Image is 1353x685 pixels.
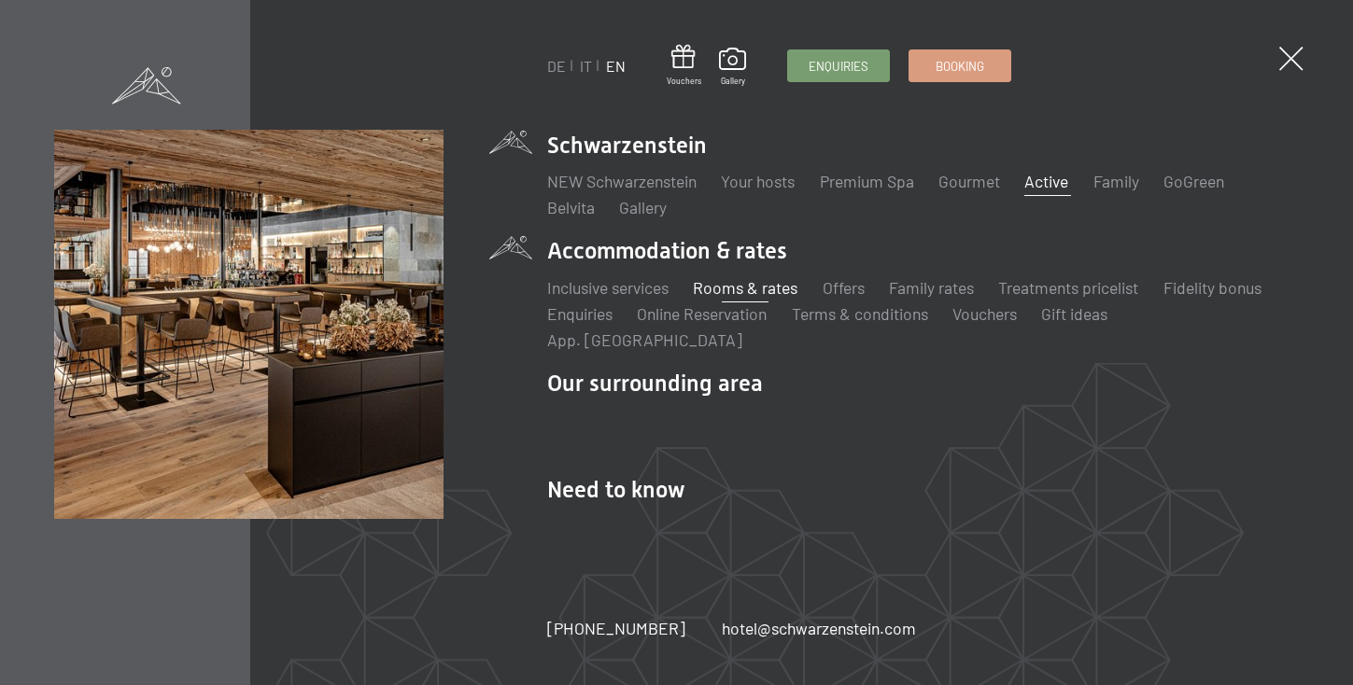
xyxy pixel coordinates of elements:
[792,303,928,324] a: Terms & conditions
[719,48,746,87] a: Gallery
[788,50,889,81] a: Enquiries
[820,171,914,191] a: Premium Spa
[823,277,865,298] a: Offers
[936,58,984,75] span: Booking
[889,277,974,298] a: Family rates
[667,45,701,87] a: Vouchers
[938,171,1000,191] a: Gourmet
[909,50,1010,81] a: Booking
[722,617,916,640] a: hotel@schwarzenstein.com
[547,617,685,640] a: [PHONE_NUMBER]
[1163,277,1261,298] a: Fidelity bonus
[606,57,626,75] a: EN
[952,303,1017,324] a: Vouchers
[1024,171,1068,191] a: Active
[1163,171,1224,191] a: GoGreen
[547,303,613,324] a: Enquiries
[721,171,795,191] a: Your hosts
[693,277,797,298] a: Rooms & rates
[667,76,701,87] span: Vouchers
[547,57,566,75] a: DE
[637,303,767,324] a: Online Reservation
[547,197,595,217] a: Belvita
[1093,171,1139,191] a: Family
[580,57,592,75] a: IT
[547,171,697,191] a: NEW Schwarzenstein
[547,277,669,298] a: Inclusive services
[547,618,685,638] span: [PHONE_NUMBER]
[619,197,667,217] a: Gallery
[809,58,868,75] span: Enquiries
[719,76,746,87] span: Gallery
[998,277,1138,298] a: Treatments pricelist
[547,329,742,350] a: App. [GEOGRAPHIC_DATA]
[1041,303,1107,324] a: Gift ideas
